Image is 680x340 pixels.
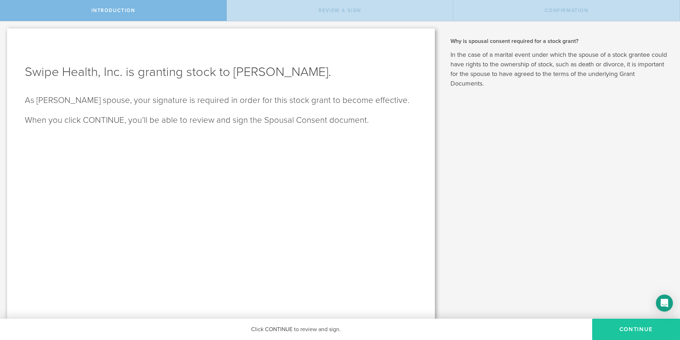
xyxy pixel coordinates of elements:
button: CONTINUE [592,319,680,340]
span: Review & Sign [318,7,361,13]
h2: Why is spousal consent required for a stock grant? [450,37,669,45]
p: In the case of a marital event under which the spouse of a stock grantee could have rights to the... [450,50,669,88]
p: As [PERSON_NAME] spouse, your signature is required in order for this stock grant to become effec... [25,95,417,106]
span: Introduction [91,7,135,13]
span: Confirmation [545,7,589,13]
div: Open Intercom Messenger [656,295,673,312]
h1: Swipe Health, Inc. is granting stock to [PERSON_NAME]. [25,64,417,81]
p: When you click CONTINUE, you’ll be able to review and sign the Spousal Consent document. [25,115,417,126]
